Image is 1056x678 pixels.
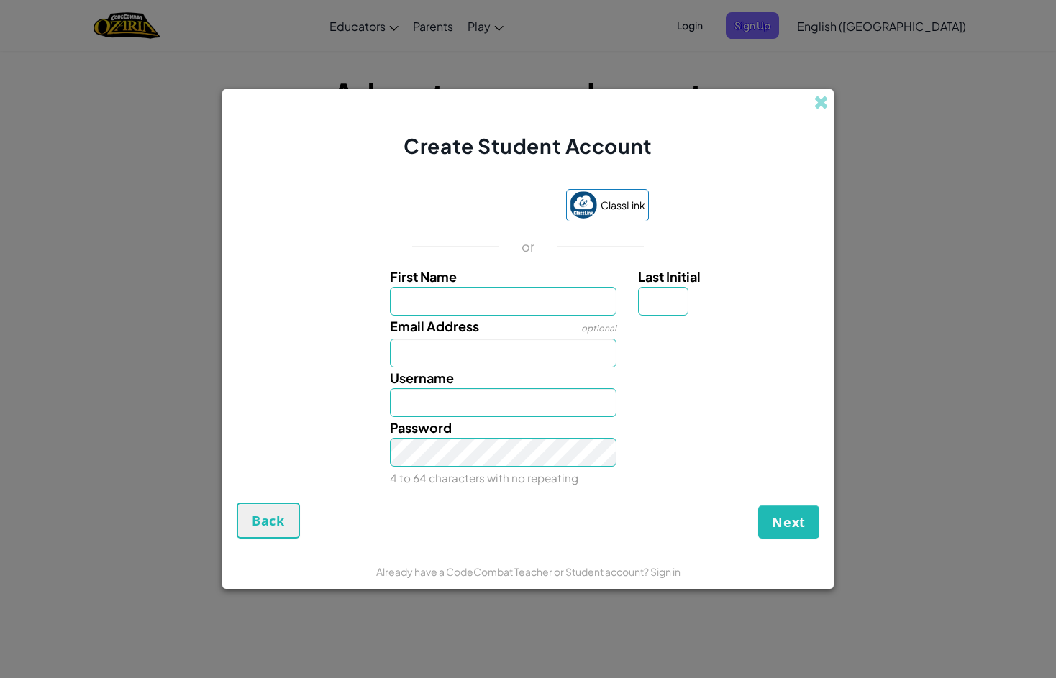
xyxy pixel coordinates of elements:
[581,323,616,334] span: optional
[237,503,300,539] button: Back
[390,471,578,485] small: 4 to 64 characters with no repeating
[650,565,681,578] a: Sign in
[401,191,559,222] iframe: Sign in with Google Button
[772,513,806,531] span: Next
[390,419,452,436] span: Password
[376,565,650,578] span: Already have a CodeCombat Teacher or Student account?
[522,238,535,255] p: or
[390,370,454,386] span: Username
[638,268,701,285] span: Last Initial
[252,512,285,529] span: Back
[404,133,652,158] span: Create Student Account
[390,268,457,285] span: First Name
[390,318,479,334] span: Email Address
[570,191,597,219] img: classlink-logo-small.png
[758,505,819,539] button: Next
[601,195,645,216] span: ClassLink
